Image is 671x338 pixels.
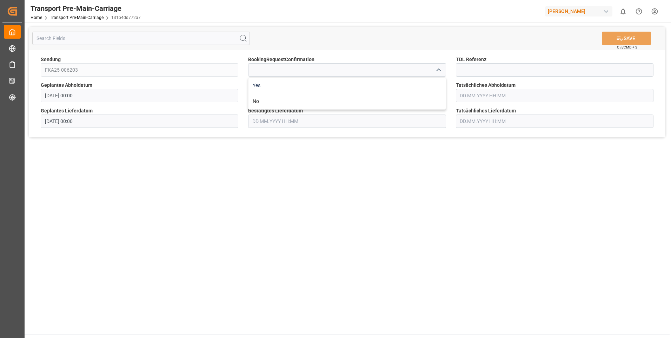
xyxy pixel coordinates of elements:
[456,56,486,63] span: TDL Referenz
[456,107,516,115] span: Tatsächliches Lieferdatum
[41,115,238,128] input: DD.MM.YYYY HH:MM
[456,115,653,128] input: DD.MM.YYYY HH:MM
[32,32,250,45] input: Search Fields
[545,5,615,18] button: [PERSON_NAME]
[248,56,314,63] span: BookingRequestConfirmation
[248,107,303,115] span: Bestätigtes Lieferdatum
[631,4,647,19] button: Help Center
[248,93,445,109] div: No
[456,89,653,102] input: DD.MM.YYYY HH:MM
[456,82,516,89] span: Tatsächliches Abholdatum
[545,6,612,17] div: [PERSON_NAME]
[248,78,445,93] div: Yes
[50,15,104,20] a: Transport Pre-Main-Carriage
[433,65,443,76] button: close menu
[41,107,93,115] span: Geplantes Lieferdatum
[617,45,637,50] span: Ctrl/CMD + S
[602,32,651,45] button: SAVE
[615,4,631,19] button: show 0 new notifications
[41,82,92,89] span: Geplantes Abholdatum
[31,3,141,14] div: Transport Pre-Main-Carriage
[31,15,42,20] a: Home
[248,115,446,128] input: DD.MM.YYYY HH:MM
[41,56,61,63] span: Sendung
[41,89,238,102] input: DD.MM.YYYY HH:MM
